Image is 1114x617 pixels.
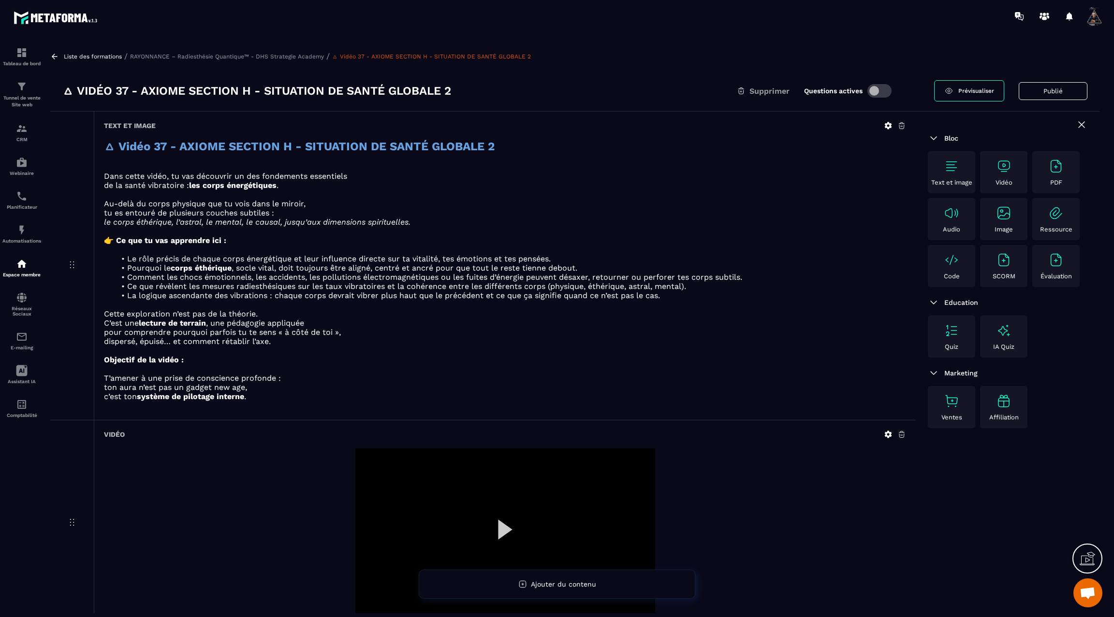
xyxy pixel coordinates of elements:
img: text-image no-wrap [996,158,1011,174]
span: / [124,52,128,61]
a: Liste des formations [64,53,122,60]
p: Planificateur [2,204,41,210]
span: tu es entouré de plusieurs couches subtiles : [104,208,274,217]
span: c’est ton [104,392,137,401]
a: schedulerschedulerPlanificateur [2,183,41,217]
label: Questions actives [804,87,863,95]
img: formation [16,81,28,92]
p: SCORM [993,273,1015,280]
a: accountantaccountantComptabilité [2,391,41,425]
img: automations [16,224,28,236]
a: formationformationTunnel de vente Site web [2,73,41,115]
span: Le rôle précis de chaque corps énergétique et leur influence directe sur ta vitalité, tes émotion... [127,254,551,263]
img: text-image [996,393,1011,409]
p: PDF [1050,179,1062,186]
p: Automatisations [2,238,41,244]
a: formationformationTableau de bord [2,40,41,73]
img: automations [16,157,28,168]
p: CRM [2,137,41,142]
img: text-image no-wrap [1048,205,1064,221]
img: text-image [996,323,1011,338]
span: ton aura n’est pas un gadget new age, [104,383,247,392]
span: La logique ascendante des vibrations : chaque corps devrait vibrer plus haut que le précédent et ... [127,291,660,300]
img: formation [16,47,28,58]
p: Ventes [941,414,962,421]
img: arrow-down [928,367,939,379]
img: text-image no-wrap [944,323,959,338]
p: Text et image [931,179,972,186]
a: automationsautomationsAutomatisations [2,217,41,251]
strong: lecture de terrain [139,318,206,328]
img: arrow-down [928,297,939,308]
span: Marketing [944,369,978,377]
p: Espace membre [2,272,41,277]
a: RAYONNANCE – Radiesthésie Quantique™ - DHS Strategie Academy [130,53,324,60]
span: Bloc [944,134,958,142]
span: . [244,392,246,401]
img: accountant [16,399,28,410]
h6: Text et image [104,122,156,129]
span: , socle vital, doit toujours être aligné, centré et ancré pour que tout le reste tienne debout. [232,263,577,273]
img: text-image no-wrap [996,205,1011,221]
span: Comment les chocs émotionnels, les accidents, les pollutions électromagnétiques ou les fuites d’é... [127,273,742,282]
span: . [277,181,278,190]
img: text-image no-wrap [944,205,959,221]
button: Publié [1019,82,1087,100]
span: dispersé, épuisé… et comment rétablir l’axe. [104,337,271,346]
p: Quiz [945,343,958,350]
a: emailemailE-mailing [2,324,41,358]
p: Vidéo [996,179,1012,186]
strong: les corps énergétiques [189,181,277,190]
p: Ressource [1040,226,1072,233]
img: automations [16,258,28,270]
p: Code [944,273,960,280]
span: Education [944,299,978,306]
img: logo [14,9,101,27]
p: Audio [943,226,960,233]
img: formation [16,123,28,134]
p: Tunnel de vente Site web [2,95,41,108]
a: automationsautomationsEspace membre [2,251,41,285]
img: text-image no-wrap [1048,158,1064,174]
img: text-image no-wrap [944,158,959,174]
a: Prévisualiser [934,80,1004,101]
a: formationformationCRM [2,115,41,149]
strong: 👉 Ce que tu vas apprendre ici : [104,236,226,245]
span: de la santé vibratoire : [104,181,189,190]
img: arrow-down [928,132,939,144]
p: Image [995,226,1013,233]
span: pour comprendre pourquoi parfois tu te sens « à côté de toi », [104,328,341,337]
span: / [326,52,330,61]
span: T’amener à une prise de conscience profonde : [104,373,281,383]
strong: 🜂 Vidéo 37 - AXIOME SECTION H - SITUATION DE SANTÉ GLOBALE 2 [104,140,495,153]
span: Supprimer [749,86,790,96]
img: text-image no-wrap [944,393,959,409]
p: Webinaire [2,171,41,176]
p: IA Quiz [993,343,1014,350]
h6: Vidéo [104,430,125,438]
p: Évaluation [1041,273,1072,280]
span: Dans cette vidéo, tu vas découvrir un des fondements essentiels [104,172,347,181]
img: text-image no-wrap [944,252,959,268]
span: Prévisualiser [958,87,994,94]
p: Affiliation [989,414,1019,421]
h3: 🜂 Vidéo 37 - AXIOME SECTION H - SITUATION DE SANTÉ GLOBALE 2 [62,83,451,99]
img: email [16,331,28,343]
img: text-image no-wrap [996,252,1011,268]
p: Comptabilité [2,413,41,418]
img: scheduler [16,190,28,202]
span: Ajouter du contenu [531,580,596,588]
p: Assistant IA [2,379,41,384]
a: automationsautomationsWebinaire [2,149,41,183]
span: Cette exploration n’est pas de la théorie. [104,309,258,318]
a: social-networksocial-networkRéseaux Sociaux [2,285,41,324]
p: Réseaux Sociaux [2,306,41,316]
span: , une pédagogie appliquée [206,318,304,328]
em: le corps éthérique, l’astral, le mental, le causal, jusqu’aux dimensions spirituelles. [104,217,410,227]
span: Ce que révèlent les mesures radiesthésiques sur les taux vibratoires et la cohérence entre les di... [127,282,686,291]
a: 🜂 Vidéo 37 - AXIOME SECTION H - SITUATION DE SANTÉ GLOBALE 2 [332,53,531,60]
img: social-network [16,292,28,303]
p: E-mailing [2,345,41,350]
